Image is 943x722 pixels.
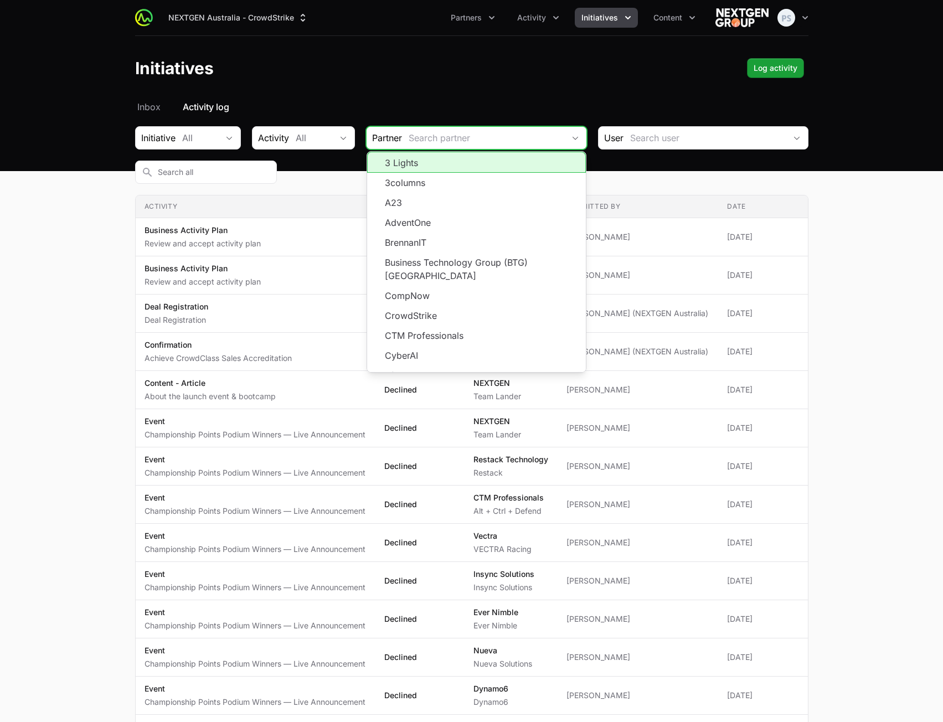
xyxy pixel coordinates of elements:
[135,9,153,27] img: ActivitySource
[575,8,638,28] div: Initiatives menu
[153,8,702,28] div: Main navigation
[145,416,365,427] p: Event
[162,8,315,28] button: NEXTGEN Australia - CrowdStrike
[727,384,798,395] span: [DATE]
[145,276,261,287] p: Review and accept activity plan
[182,131,219,145] div: All
[473,492,544,503] p: CTM Professionals
[632,308,708,319] span: (NEXTGEN Australia)
[566,652,709,663] span: [PERSON_NAME]
[558,195,718,218] th: Submitted by
[727,652,798,663] span: [DATE]
[566,346,630,357] span: [PERSON_NAME]
[145,314,208,326] p: Deal Registration
[367,131,402,145] span: Partner
[145,301,208,312] p: Deal Registration
[727,499,798,510] span: [DATE]
[566,308,630,319] span: [PERSON_NAME]
[296,131,332,145] div: All
[145,658,365,669] p: Championship Points Podium Winners — Live Announcement
[253,131,289,145] span: Activity
[145,645,365,656] p: Event
[511,8,566,28] button: Activity
[727,690,798,701] span: [DATE]
[145,429,365,440] p: Championship Points Podium Winners — Live Announcement
[145,467,365,478] p: Championship Points Podium Winners — Live Announcement
[145,339,292,350] p: Confirmation
[632,346,708,357] span: (NEXTGEN Australia)
[136,131,176,145] span: Initiative
[473,569,534,580] p: Insync Solutions
[473,544,532,555] p: VECTRA Racing
[473,506,544,517] p: Alt + Ctrl + Defend
[135,161,277,184] input: Search all
[727,308,798,319] span: [DATE]
[727,422,798,434] span: [DATE]
[183,100,229,114] span: Activity log
[384,499,417,510] p: Declined
[566,575,709,586] span: [PERSON_NAME]
[473,454,548,465] p: Restack Technology
[136,195,376,218] th: Activity
[176,127,241,149] button: All
[145,620,365,631] p: Championship Points Podium Winners — Live Announcement
[727,461,798,472] span: [DATE]
[566,690,709,701] span: [PERSON_NAME]
[473,620,518,631] p: Ever Nimble
[145,506,365,517] p: Championship Points Podium Winners — Live Announcement
[135,100,808,114] nav: Initiative activity log navigation
[145,683,365,694] p: Event
[581,12,618,23] span: Initiatives
[145,391,276,402] p: About the launch event & bootcamp
[473,467,548,478] p: Restack
[473,416,521,427] p: NEXTGEN
[145,454,365,465] p: Event
[402,127,564,149] input: Search partner
[566,231,709,243] span: [PERSON_NAME]
[747,58,804,78] button: Log activity
[786,127,808,149] div: Open
[145,530,365,541] p: Event
[473,645,532,656] p: Nueva
[145,353,292,364] p: Achieve CrowdClass Sales Accreditation
[145,582,365,593] p: Championship Points Podium Winners — Live Announcement
[473,697,508,708] p: Dynamo6
[566,461,709,472] span: [PERSON_NAME]
[566,384,709,395] span: [PERSON_NAME]
[145,238,261,249] p: Review and accept activity plan
[145,569,365,580] p: Event
[384,422,417,434] p: Declined
[162,8,315,28] div: Supplier switch menu
[135,58,214,78] h1: Initiatives
[137,100,161,114] span: Inbox
[473,378,521,389] p: NEXTGEN
[511,8,566,28] div: Activity menu
[444,8,502,28] div: Partners menu
[566,422,709,434] span: [PERSON_NAME]
[517,12,546,23] span: Activity
[145,225,261,236] p: Business Activity Plan
[747,58,804,78] div: Primary actions
[727,346,798,357] span: [DATE]
[754,61,797,75] span: Log activity
[135,100,163,114] a: Inbox
[727,575,798,586] span: [DATE]
[384,652,417,663] p: Declined
[566,613,709,625] span: [PERSON_NAME]
[289,127,354,149] button: All
[599,131,623,145] span: User
[145,607,365,618] p: Event
[647,8,702,28] button: Content
[473,530,532,541] p: Vectra
[777,9,795,27] img: Peter Spillane
[451,12,482,23] span: Partners
[566,270,709,281] span: [PERSON_NAME]
[727,613,798,625] span: [DATE]
[727,231,798,243] span: [DATE]
[181,100,231,114] a: Activity log
[145,263,261,274] p: Business Activity Plan
[566,537,709,548] span: [PERSON_NAME]
[727,270,798,281] span: [DATE]
[145,492,365,503] p: Event
[384,575,417,586] p: Declined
